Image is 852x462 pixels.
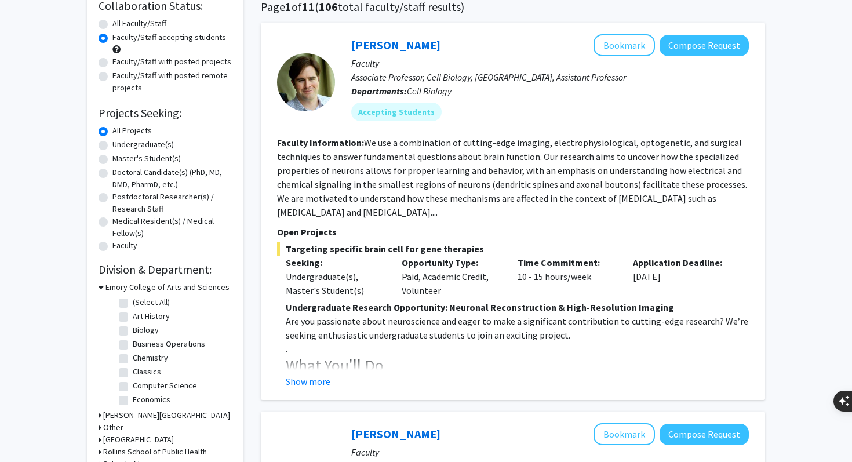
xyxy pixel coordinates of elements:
[133,338,205,350] label: Business Operations
[660,424,749,445] button: Compose Request to Melvin Ayogu
[133,296,170,308] label: (Select All)
[277,225,749,239] p: Open Projects
[518,256,616,270] p: Time Commitment:
[402,256,500,270] p: Opportunity Type:
[351,56,749,70] p: Faculty
[112,191,232,215] label: Postdoctoral Researcher(s) / Research Staff
[133,380,197,392] label: Computer Science
[133,352,168,364] label: Chemistry
[286,356,749,376] h3: What You'll Do
[133,394,170,406] label: Economics
[509,256,625,297] div: 10 - 15 hours/week
[286,342,749,356] p: .
[351,38,440,52] a: [PERSON_NAME]
[286,374,330,388] button: Show more
[112,239,137,252] label: Faculty
[351,445,749,459] p: Faculty
[112,166,232,191] label: Doctoral Candidate(s) (PhD, MD, DMD, PharmD, etc.)
[351,70,749,84] p: Associate Professor, Cell Biology, [GEOGRAPHIC_DATA], Assistant Professor
[9,410,49,453] iframe: Chat
[112,125,152,137] label: All Projects
[277,137,364,148] b: Faculty Information:
[103,446,207,458] h3: Rollins School of Public Health
[99,106,232,120] h2: Projects Seeking:
[286,256,384,270] p: Seeking:
[99,263,232,277] h2: Division & Department:
[633,256,731,270] p: Application Deadline:
[277,137,747,218] fg-read-more: We use a combination of cutting-edge imaging, electrophysiological, optogenetic, and surgical tec...
[133,310,170,322] label: Art History
[112,31,226,43] label: Faculty/Staff accepting students
[660,35,749,56] button: Compose Request to Matt Rowan
[277,242,749,256] span: Targeting specific brain cell for gene therapies
[624,256,740,297] div: [DATE]
[112,215,232,239] label: Medical Resident(s) / Medical Fellow(s)
[112,152,181,165] label: Master's Student(s)
[112,56,231,68] label: Faculty/Staff with posted projects
[103,409,230,421] h3: [PERSON_NAME][GEOGRAPHIC_DATA]
[286,301,674,313] strong: Undergraduate Research Opportunity: Neuronal Reconstruction & High-Resolution Imaging
[351,85,407,97] b: Departments:
[407,85,452,97] span: Cell Biology
[105,281,230,293] h3: Emory College of Arts and Sciences
[594,423,655,445] button: Add Melvin Ayogu to Bookmarks
[286,270,384,297] div: Undergraduate(s), Master's Student(s)
[103,421,123,434] h3: Other
[351,103,442,121] mat-chip: Accepting Students
[133,408,157,420] label: English
[133,366,161,378] label: Classics
[286,314,749,342] p: Are you passionate about neuroscience and eager to make a significant contribution to cutting-edg...
[351,427,440,441] a: [PERSON_NAME]
[112,70,232,94] label: Faculty/Staff with posted remote projects
[393,256,509,297] div: Paid, Academic Credit, Volunteer
[112,17,166,30] label: All Faculty/Staff
[103,434,174,446] h3: [GEOGRAPHIC_DATA]
[112,139,174,151] label: Undergraduate(s)
[594,34,655,56] button: Add Matt Rowan to Bookmarks
[133,324,159,336] label: Biology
